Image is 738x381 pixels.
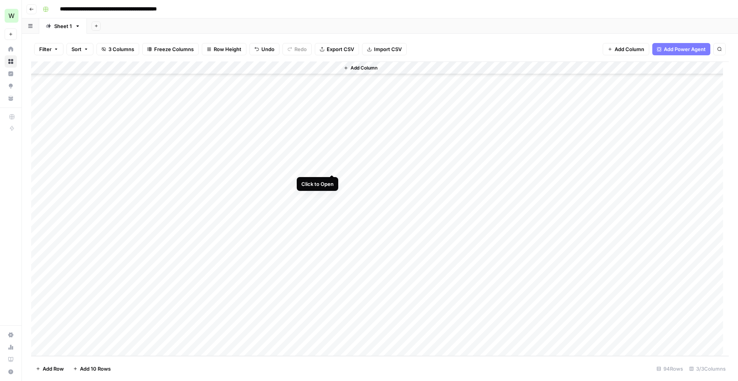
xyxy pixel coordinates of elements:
[5,353,17,366] a: Learning Hub
[5,341,17,353] a: Usage
[362,43,407,55] button: Import CSV
[71,45,81,53] span: Sort
[154,45,194,53] span: Freeze Columns
[603,43,649,55] button: Add Column
[31,363,68,375] button: Add Row
[96,43,139,55] button: 3 Columns
[653,363,686,375] div: 94 Rows
[5,68,17,80] a: Insights
[5,329,17,341] a: Settings
[341,63,381,73] button: Add Column
[34,43,63,55] button: Filter
[615,45,644,53] span: Add Column
[374,45,402,53] span: Import CSV
[249,43,279,55] button: Undo
[283,43,312,55] button: Redo
[54,22,72,30] div: Sheet 1
[294,45,307,53] span: Redo
[39,18,87,34] a: Sheet 1
[43,365,64,373] span: Add Row
[327,45,354,53] span: Export CSV
[315,43,359,55] button: Export CSV
[351,65,377,71] span: Add Column
[142,43,199,55] button: Freeze Columns
[686,363,729,375] div: 3/3 Columns
[5,366,17,378] button: Help + Support
[5,6,17,25] button: Workspace: Workspace1
[261,45,274,53] span: Undo
[652,43,710,55] button: Add Power Agent
[214,45,241,53] span: Row Height
[8,11,15,20] span: W
[202,43,246,55] button: Row Height
[5,43,17,55] a: Home
[5,80,17,92] a: Opportunities
[5,92,17,104] a: Your Data
[80,365,111,373] span: Add 10 Rows
[301,180,334,188] div: Click to Open
[68,363,115,375] button: Add 10 Rows
[108,45,134,53] span: 3 Columns
[5,55,17,68] a: Browse
[39,45,52,53] span: Filter
[664,45,706,53] span: Add Power Agent
[66,43,93,55] button: Sort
